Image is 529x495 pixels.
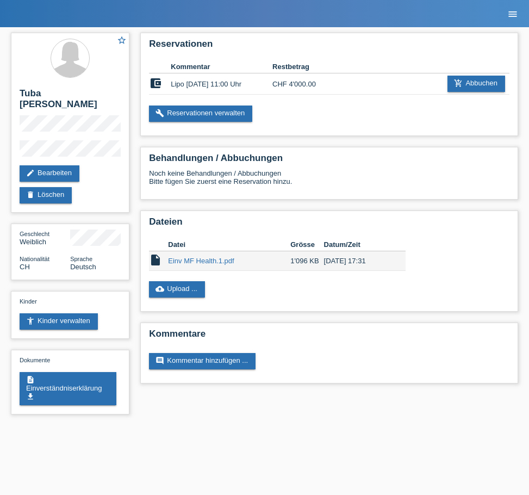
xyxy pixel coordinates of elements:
a: commentKommentar hinzufügen ... [149,353,256,369]
div: Noch keine Behandlungen / Abbuchungen Bitte fügen Sie zuerst eine Reservation hinzu. [149,169,509,194]
span: Sprache [70,256,92,262]
h2: Reservationen [149,39,509,55]
i: menu [507,9,518,20]
i: get_app [26,392,35,401]
h2: Behandlungen / Abbuchungen [149,153,509,169]
th: Restbetrag [272,60,323,73]
a: menu [502,10,524,17]
div: Weiblich [20,230,70,246]
td: Lipo [DATE] 11:00 Uhr [171,73,272,95]
a: accessibility_newKinder verwalten [20,313,98,330]
h2: Tuba [PERSON_NAME] [20,88,121,115]
span: Dokumente [20,357,50,363]
span: Deutsch [70,263,96,271]
h2: Dateien [149,216,509,233]
td: 1'096 KB [290,251,323,271]
i: edit [26,169,35,177]
span: Geschlecht [20,231,49,237]
h2: Kommentare [149,329,509,345]
i: delete [26,190,35,199]
span: Kinder [20,298,37,305]
a: deleteLöschen [20,187,72,203]
i: comment [155,356,164,365]
th: Kommentar [171,60,272,73]
a: descriptionEinverständniserklärungget_app [20,372,116,405]
i: star_border [117,35,127,45]
span: Schweiz [20,263,30,271]
a: Einv MF Health.1.pdf [168,257,234,265]
i: account_balance_wallet [149,77,162,90]
a: buildReservationen verwalten [149,106,252,122]
a: editBearbeiten [20,165,79,182]
i: accessibility_new [26,317,35,325]
span: Nationalität [20,256,49,262]
a: cloud_uploadUpload ... [149,281,205,298]
th: Grösse [290,238,323,251]
i: description [26,375,35,384]
th: Datei [168,238,290,251]
th: Datum/Zeit [324,238,391,251]
td: [DATE] 17:31 [324,251,391,271]
i: insert_drive_file [149,253,162,267]
i: cloud_upload [155,284,164,293]
a: star_border [117,35,127,47]
i: add_shopping_cart [454,79,463,88]
i: build [155,109,164,117]
td: CHF 4'000.00 [272,73,323,95]
a: add_shopping_cartAbbuchen [447,76,505,92]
